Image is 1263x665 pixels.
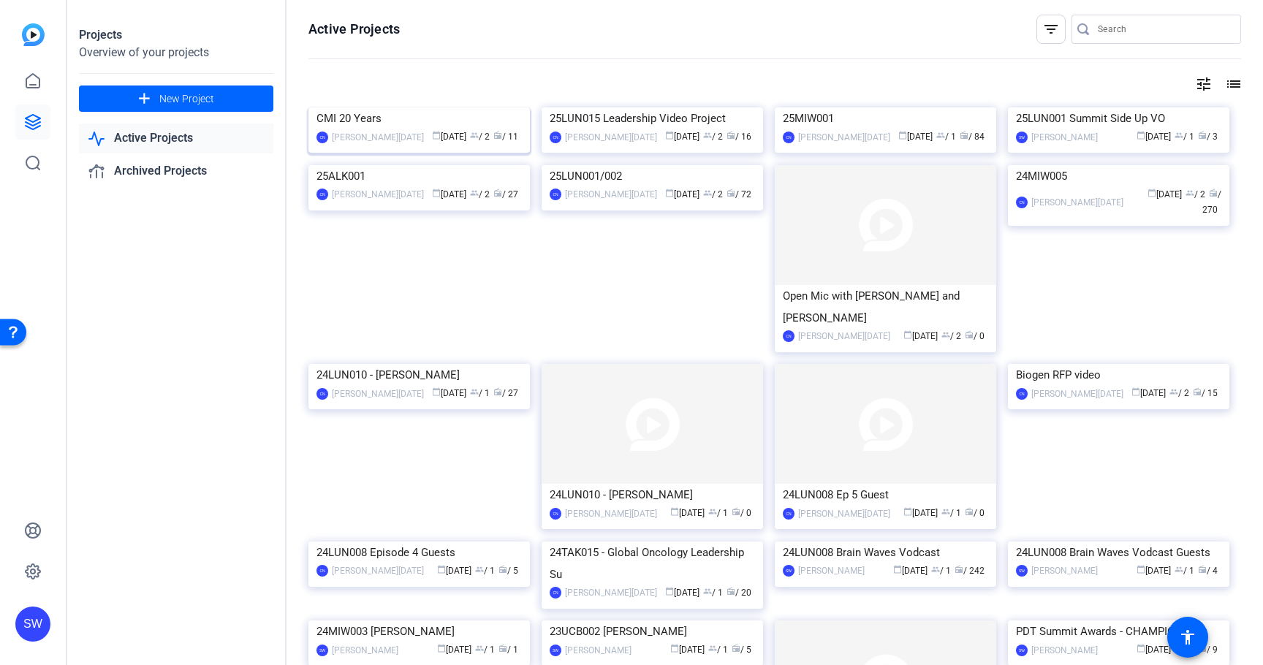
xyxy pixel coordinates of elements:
[798,130,890,145] div: [PERSON_NAME][DATE]
[316,620,522,642] div: 24MIW003 [PERSON_NAME]
[550,132,561,143] div: CN
[475,566,495,576] span: / 1
[1016,165,1221,187] div: 24MIW005
[1031,563,1098,578] div: [PERSON_NAME]
[565,130,657,145] div: [PERSON_NAME][DATE]
[565,585,657,600] div: [PERSON_NAME][DATE]
[936,132,956,142] span: / 1
[550,107,755,129] div: 25LUN015 Leadership Video Project
[936,131,945,140] span: group
[1016,107,1221,129] div: 25LUN001 Summit Side Up VO
[903,331,938,341] span: [DATE]
[79,156,273,186] a: Archived Projects
[1209,189,1218,197] span: radio
[550,541,755,585] div: 24TAK015 - Global Oncology Leadership Su
[498,566,518,576] span: / 5
[965,331,985,341] span: / 0
[159,91,214,107] span: New Project
[470,131,479,140] span: group
[1186,189,1205,199] span: / 2
[783,484,988,506] div: 24LUN008 Ep 5 Guest
[1175,131,1183,140] span: group
[941,331,961,341] span: / 2
[670,507,679,516] span: calendar_today
[798,506,890,521] div: [PERSON_NAME][DATE]
[732,507,740,516] span: radio
[493,132,518,142] span: / 11
[1198,645,1218,655] span: / 9
[1137,131,1145,140] span: calendar_today
[670,508,705,518] span: [DATE]
[1193,387,1202,396] span: radio
[703,132,723,142] span: / 2
[22,23,45,46] img: blue-gradient.svg
[1137,645,1171,655] span: [DATE]
[79,123,273,153] a: Active Projects
[332,643,398,658] div: [PERSON_NAME]
[470,388,490,398] span: / 1
[498,644,507,653] span: radio
[703,587,712,596] span: group
[550,645,561,656] div: SW
[727,131,735,140] span: radio
[470,189,479,197] span: group
[903,330,912,339] span: calendar_today
[798,563,865,578] div: [PERSON_NAME]
[1179,628,1196,646] mat-icon: accessibility
[732,644,740,653] span: radio
[550,587,561,598] div: CN
[1195,75,1213,93] mat-icon: tune
[316,364,522,386] div: 24LUN010 - [PERSON_NAME]
[432,388,466,398] span: [DATE]
[316,388,328,400] div: CN
[703,189,723,199] span: / 2
[931,566,951,576] span: / 1
[1016,645,1028,656] div: SW
[965,330,974,339] span: radio
[960,131,968,140] span: radio
[475,565,484,574] span: group
[783,132,794,143] div: CN
[1175,132,1194,142] span: / 1
[898,131,907,140] span: calendar_today
[665,189,699,199] span: [DATE]
[965,507,974,516] span: radio
[732,508,751,518] span: / 0
[135,90,153,108] mat-icon: add
[316,645,328,656] div: SW
[432,189,441,197] span: calendar_today
[1098,20,1229,38] input: Search
[670,645,705,655] span: [DATE]
[470,132,490,142] span: / 2
[565,506,657,521] div: [PERSON_NAME][DATE]
[903,508,938,518] span: [DATE]
[437,566,471,576] span: [DATE]
[493,388,518,398] span: / 27
[437,565,446,574] span: calendar_today
[493,387,502,396] span: radio
[332,387,424,401] div: [PERSON_NAME][DATE]
[941,507,950,516] span: group
[493,189,502,197] span: radio
[1016,388,1028,400] div: CN
[565,187,657,202] div: [PERSON_NAME][DATE]
[1224,75,1241,93] mat-icon: list
[79,26,273,44] div: Projects
[1016,620,1221,642] div: PDT Summit Awards - CHAMPIONS
[703,588,723,598] span: / 1
[1193,388,1218,398] span: / 15
[1042,20,1060,38] mat-icon: filter_list
[665,131,674,140] span: calendar_today
[1031,387,1123,401] div: [PERSON_NAME][DATE]
[783,541,988,563] div: 24LUN008 Brain Waves Vodcast
[316,565,328,577] div: CN
[332,563,424,578] div: [PERSON_NAME][DATE]
[783,285,988,329] div: Open Mic with [PERSON_NAME] and [PERSON_NAME]
[955,565,963,574] span: radio
[708,507,717,516] span: group
[432,132,466,142] span: [DATE]
[332,187,424,202] div: [PERSON_NAME][DATE]
[1031,130,1098,145] div: [PERSON_NAME]
[665,189,674,197] span: calendar_today
[1137,565,1145,574] span: calendar_today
